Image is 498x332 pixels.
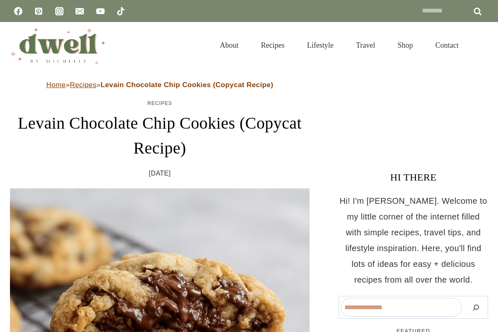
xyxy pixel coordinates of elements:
[30,3,47,20] a: Pinterest
[250,31,296,60] a: Recipes
[100,81,273,89] strong: Levain Chocolate Chip Cookies (Copycat Recipe)
[10,111,310,161] h1: Levain Chocolate Chip Cookies (Copycat Recipe)
[296,31,345,60] a: Lifestyle
[10,26,105,64] img: DWELL by michelle
[46,81,66,89] a: Home
[147,100,172,106] a: Recipes
[51,3,68,20] a: Instagram
[386,31,424,60] a: Shop
[46,81,273,89] span: » »
[209,31,470,60] nav: Primary Navigation
[71,3,88,20] a: Email
[112,3,129,20] a: TikTok
[339,170,488,185] h3: HI THERE
[92,3,109,20] a: YouTube
[149,167,171,180] time: [DATE]
[466,298,486,317] button: Search
[474,38,488,52] button: View Search Form
[10,3,27,20] a: Facebook
[424,31,470,60] a: Contact
[345,31,386,60] a: Travel
[339,193,488,288] p: Hi! I'm [PERSON_NAME]. Welcome to my little corner of the internet filled with simple recipes, tr...
[70,81,96,89] a: Recipes
[209,31,250,60] a: About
